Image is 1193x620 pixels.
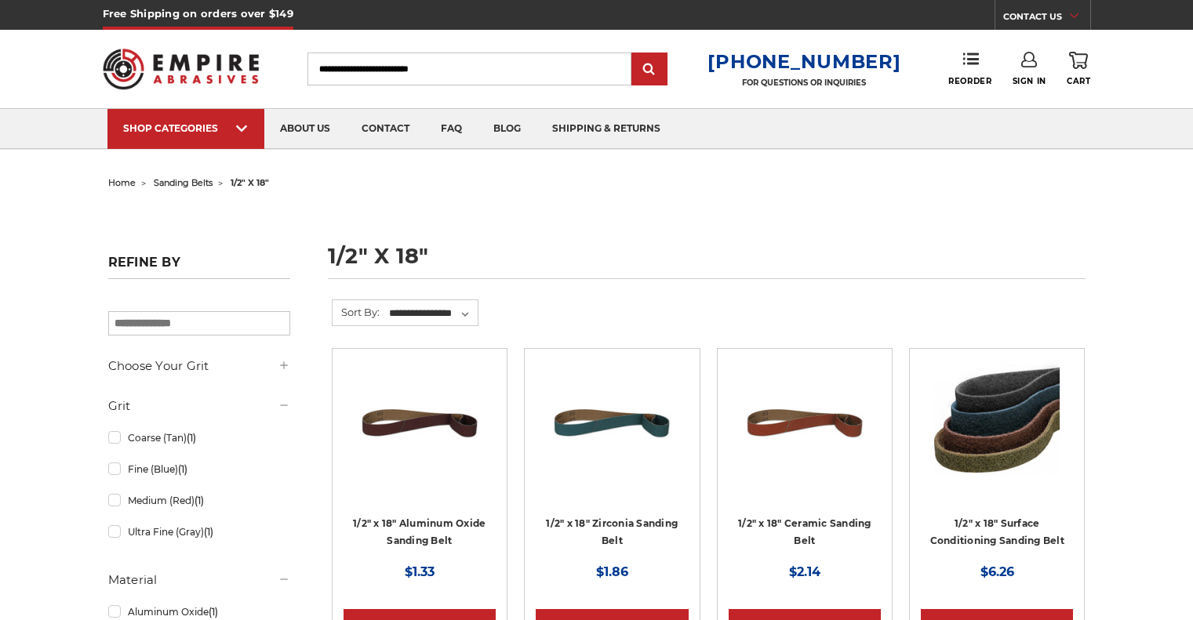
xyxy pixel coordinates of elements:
[729,360,881,512] a: 1/2" x 18" Ceramic File Belt
[108,397,290,415] h5: Grit
[738,517,871,547] a: 1/2" x 18" Ceramic Sanding Belt
[195,495,204,506] span: (1)
[357,360,482,485] img: 1/2" x 18" Aluminum Oxide File Belt
[536,109,676,149] a: shipping & returns
[346,109,425,149] a: contact
[707,50,900,73] a: [PHONE_NUMBER]
[108,518,290,546] a: Ultra Fine (Gray)
[536,360,688,512] a: 1/2" x 18" Zirconia File Belt
[707,78,900,88] p: FOR QUESTIONS OR INQUIRIES
[333,300,380,324] label: Sort By:
[108,571,290,589] h5: Material
[1067,76,1090,86] span: Cart
[187,432,196,444] span: (1)
[478,109,536,149] a: blog
[204,526,213,538] span: (1)
[558,407,666,438] a: Quick view
[1003,8,1090,30] a: CONTACT US
[264,109,346,149] a: about us
[108,255,290,279] h5: Refine by
[387,302,478,325] select: Sort By:
[108,177,136,188] a: home
[108,455,290,483] a: Fine (Blue)
[634,54,665,85] input: Submit
[178,463,187,475] span: (1)
[231,177,269,188] span: 1/2" x 18"
[108,487,290,514] a: Medium (Red)
[405,564,435,579] span: $1.33
[943,407,1051,438] a: Quick view
[353,517,486,547] a: 1/2" x 18" Aluminum Oxide Sanding Belt
[930,517,1064,547] a: 1/2" x 18" Surface Conditioning Sanding Belt
[751,407,859,438] a: Quick view
[1067,52,1090,86] a: Cart
[546,517,678,547] a: 1/2" x 18" Zirconia Sanding Belt
[328,245,1086,279] h1: 1/2" x 18"
[344,360,496,512] a: 1/2" x 18" Aluminum Oxide File Belt
[789,564,820,579] span: $2.14
[103,38,260,100] img: Empire Abrasives
[154,177,213,188] a: sanding belts
[549,360,675,485] img: 1/2" x 18" Zirconia File Belt
[123,122,249,134] div: SHOP CATEGORIES
[980,564,1014,579] span: $6.26
[596,564,628,579] span: $1.86
[108,424,290,451] a: Coarse (Tan)
[934,360,1060,485] img: Surface Conditioning Sanding Belts
[948,52,991,85] a: Reorder
[108,357,290,375] h5: Choose Your Grit
[209,606,218,618] span: (1)
[425,109,478,149] a: faq
[1013,76,1046,86] span: Sign In
[366,407,474,438] a: Quick view
[742,360,867,485] img: 1/2" x 18" Ceramic File Belt
[921,360,1073,512] a: Surface Conditioning Sanding Belts
[948,76,991,86] span: Reorder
